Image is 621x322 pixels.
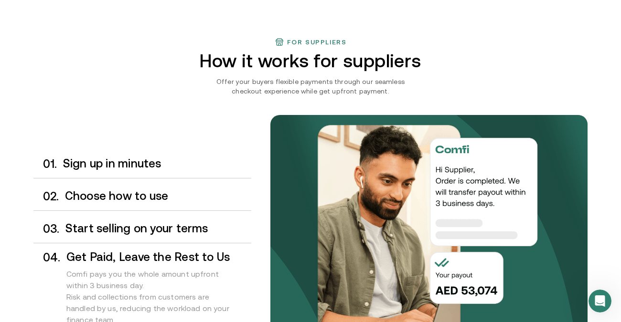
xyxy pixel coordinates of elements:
div: 0 3 . [33,222,60,235]
h3: Get Paid, Leave the Rest to Us [66,251,251,263]
h3: Sign up in minutes [63,157,251,170]
h3: For suppliers [287,38,347,46]
div: 0 2 . [33,190,59,203]
p: Offer your buyers flexible payments through our seamless checkout experience while get upfront pa... [202,77,419,96]
h3: Choose how to use [65,190,251,202]
h2: How it works for suppliers [171,51,450,71]
h3: Start selling on your terms [65,222,251,235]
img: finance [275,37,284,47]
div: 0 1 . [33,157,57,170]
iframe: Intercom live chat [589,290,611,312]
